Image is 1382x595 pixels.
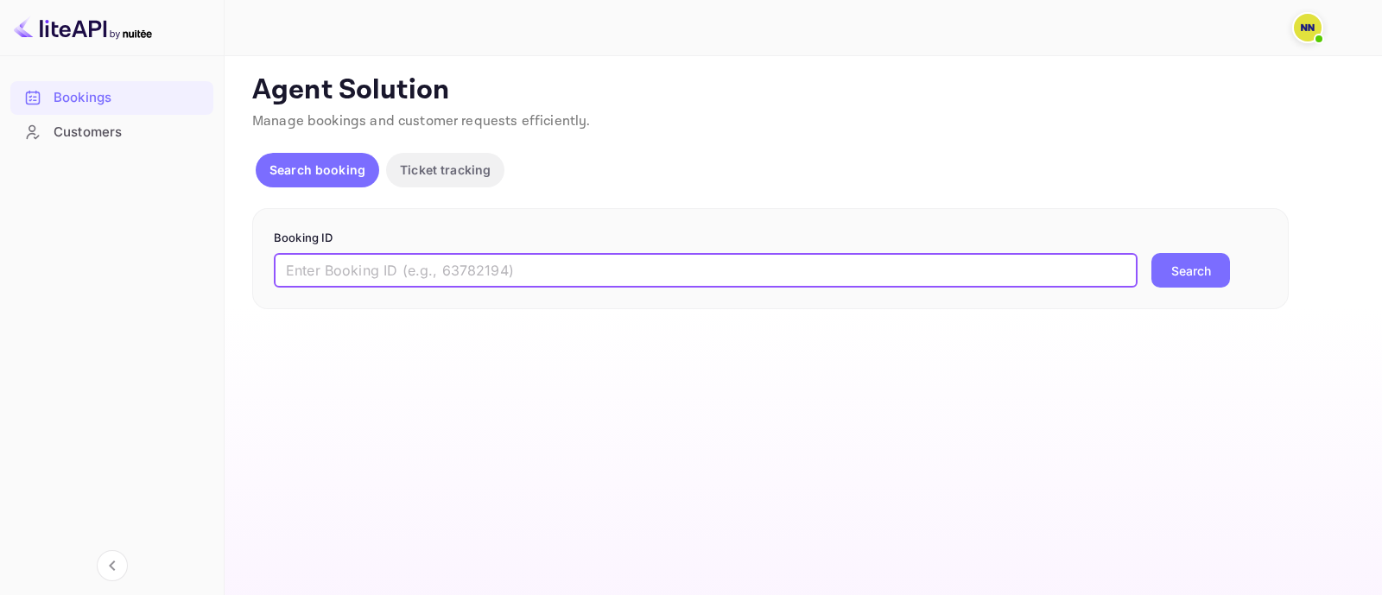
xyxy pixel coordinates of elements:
div: Customers [10,116,213,149]
a: Customers [10,116,213,148]
p: Booking ID [274,230,1267,247]
p: Agent Solution [252,73,1351,108]
p: Ticket tracking [400,161,491,179]
div: Customers [54,123,205,142]
div: Bookings [10,81,213,115]
a: Bookings [10,81,213,113]
img: LiteAPI logo [14,14,152,41]
img: N/A N/A [1294,14,1322,41]
input: Enter Booking ID (e.g., 63782194) [274,253,1138,288]
span: Manage bookings and customer requests efficiently. [252,112,591,130]
button: Search [1151,253,1230,288]
div: Bookings [54,88,205,108]
p: Search booking [269,161,365,179]
button: Collapse navigation [97,550,128,581]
